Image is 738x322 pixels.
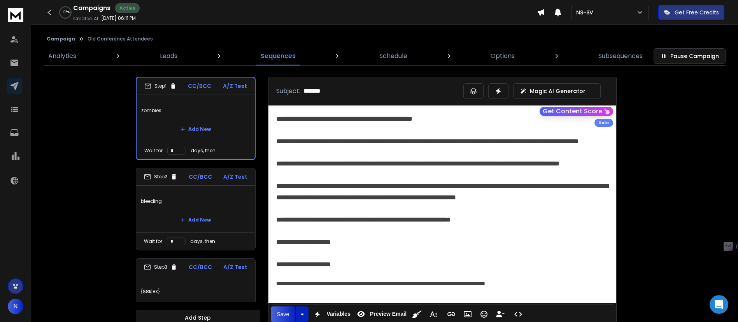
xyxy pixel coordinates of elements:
[325,311,352,317] span: Variables
[136,77,256,160] li: Step1CC/BCCA/Z TestzombiesAdd NewWait fordays, then
[594,47,647,65] a: Subsequences
[73,16,100,22] p: Created At:
[189,173,212,181] p: CC/BCC
[276,86,300,96] p: Subject:
[658,5,724,20] button: Get Free Credits
[190,238,215,245] p: days, then
[101,15,136,21] p: [DATE] 06:11 PM
[188,82,211,90] p: CC/BCC
[174,212,217,228] button: Add New
[189,263,212,271] p: CC/BCC
[141,281,251,303] p: {$8k|8k}
[594,119,613,127] div: Beta
[144,264,177,271] div: Step 3
[88,36,153,42] p: Old Conference Attendees
[136,168,256,250] li: Step2CC/BCCA/Z TestbleedingAdd NewWait fordays, then
[261,51,296,61] p: Sequences
[141,100,250,121] p: zombies
[155,47,182,65] a: Leads
[477,306,491,322] button: Emoticons
[8,8,23,22] img: logo
[141,190,251,212] p: bleeding
[8,299,23,314] button: N
[144,83,177,90] div: Step 1
[48,51,76,61] p: Analytics
[256,47,300,65] a: Sequences
[710,295,728,314] div: Open Intercom Messenger
[354,306,408,322] button: Preview Email
[491,51,515,61] p: Options
[47,36,75,42] button: Campaign
[174,121,217,137] button: Add New
[223,263,247,271] p: A/Z Test
[271,306,296,322] button: Save
[511,306,526,322] button: Code View
[460,306,475,322] button: Insert Image (Ctrl+P)
[540,107,613,116] button: Get Content Score
[493,306,508,322] button: Insert Unsubscribe Link
[61,10,70,15] p: -105 %
[675,9,719,16] p: Get Free Credits
[486,47,519,65] a: Options
[375,47,412,65] a: Schedule
[144,173,177,180] div: Step 2
[513,83,601,99] button: Magic AI Generator
[144,148,163,154] p: Wait for
[654,48,726,64] button: Pause Campaign
[576,9,596,16] p: NS-SV
[223,82,247,90] p: A/Z Test
[368,311,408,317] span: Preview Email
[410,306,424,322] button: Clean HTML
[530,87,585,95] p: Magic AI Generator
[444,306,459,322] button: Insert Link (Ctrl+K)
[44,47,81,65] a: Analytics
[598,51,643,61] p: Subsequences
[310,306,352,322] button: Variables
[144,238,162,245] p: Wait for
[379,51,407,61] p: Schedule
[191,148,216,154] p: days, then
[73,4,110,13] h1: Campaigns
[160,51,177,61] p: Leads
[223,173,247,181] p: A/Z Test
[426,306,441,322] button: More Text
[115,3,140,13] div: Active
